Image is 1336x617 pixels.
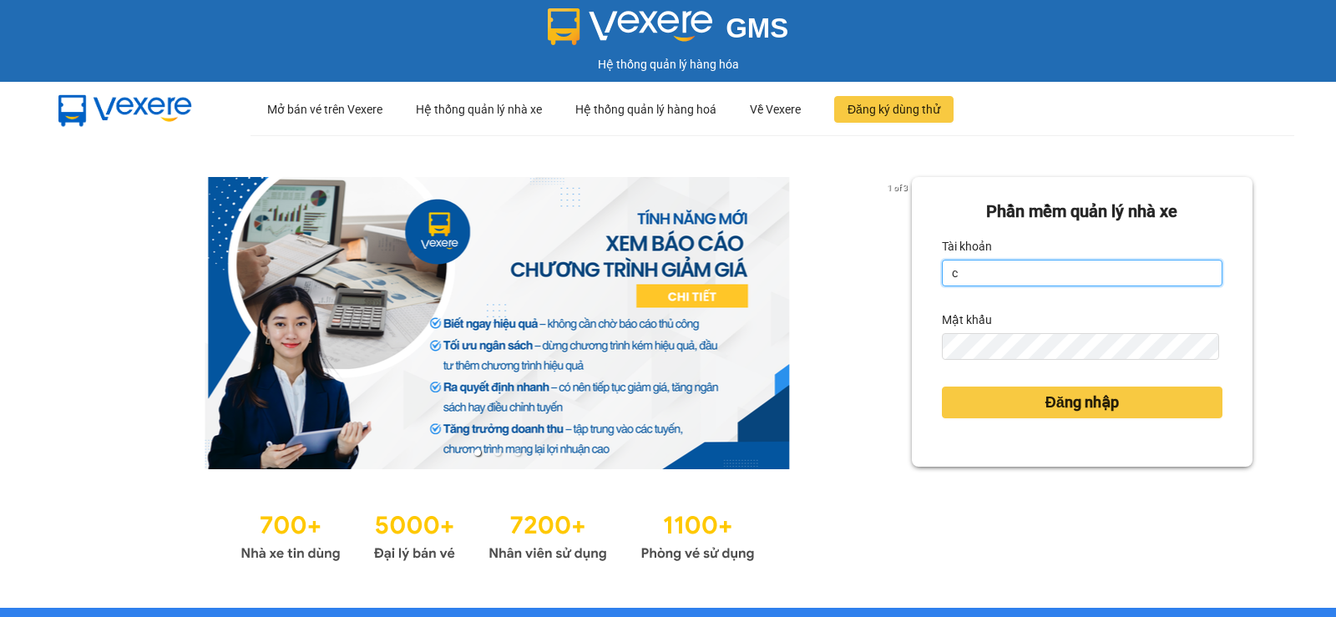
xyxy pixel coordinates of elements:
div: Hệ thống quản lý nhà xe [416,83,542,136]
li: slide item 2 [494,449,501,456]
li: slide item 3 [514,449,521,456]
button: Đăng ký dùng thử [834,96,954,123]
label: Mật khẩu [942,306,992,333]
p: 1 of 3 [883,177,912,199]
span: Đăng ký dùng thử [848,100,940,119]
a: GMS [548,25,789,38]
div: Hệ thống quản lý hàng hóa [4,55,1332,73]
div: Phần mềm quản lý nhà xe [942,199,1222,225]
button: Đăng nhập [942,387,1222,418]
input: Tài khoản [942,260,1222,286]
img: Statistics.png [240,503,755,566]
span: GMS [726,13,788,43]
button: next slide / item [888,177,912,469]
div: Mở bán vé trên Vexere [267,83,382,136]
div: Hệ thống quản lý hàng hoá [575,83,716,136]
input: Mật khẩu [942,333,1219,360]
img: mbUUG5Q.png [42,82,209,137]
img: logo 2 [548,8,713,45]
span: Đăng nhập [1045,391,1119,414]
label: Tài khoản [942,233,992,260]
li: slide item 1 [474,449,481,456]
button: previous slide / item [83,177,107,469]
div: Về Vexere [750,83,801,136]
